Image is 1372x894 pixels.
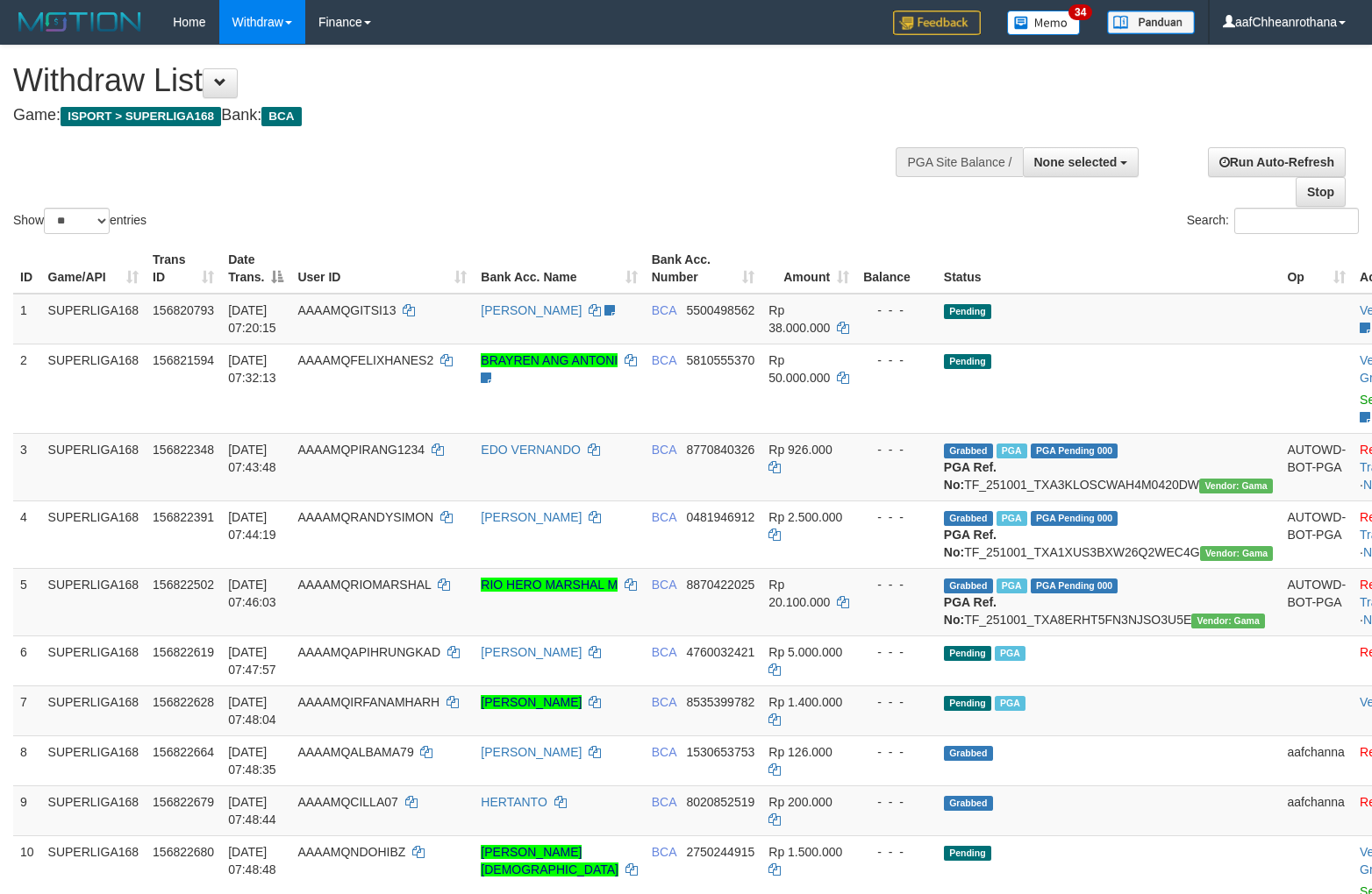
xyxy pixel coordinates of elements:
[13,433,41,500] td: 3
[13,244,41,294] th: ID
[944,796,993,811] span: Grabbed
[937,433,1281,500] td: TF_251001_TXA3KLOSCWAH4M0420DW
[228,510,276,542] span: [DATE] 07:44:19
[481,745,582,759] a: [PERSON_NAME]
[937,244,1281,294] th: Status
[863,441,930,458] div: - - -
[228,645,276,677] span: [DATE] 07:47:57
[153,795,214,809] span: 156822679
[41,635,146,685] td: SUPERLIGA168
[1023,147,1140,177] button: None selected
[652,303,676,317] span: BCA
[1208,147,1346,177] a: Run Auto-Refresh
[1280,500,1353,568] td: AUTOWD-BOT-PGA
[13,9,146,35] img: MOTION_logo.png
[228,578,276,609] span: [DATE] 07:46:03
[481,303,582,317] a: [PERSON_NAME]
[686,443,754,457] span: Copy 8770840326 to clipboard
[686,353,754,367] span: Copy 5810555370 to clipboard
[153,745,214,759] span: 156822664
[944,746,993,761] span: Grabbed
[768,845,842,859] span: Rp 1.500.000
[1200,546,1274,561] span: Vendor URL: https://trx31.1velocity.biz
[481,845,618,876] a: [PERSON_NAME][DEMOGRAPHIC_DATA]
[768,303,830,335] span: Rp 38.000.000
[944,511,993,526] span: Grabbed
[1031,443,1118,458] span: PGA Pending
[652,695,676,709] span: BCA
[652,510,676,524] span: BCA
[153,510,214,524] span: 156822391
[863,843,930,861] div: - - -
[768,353,830,385] span: Rp 50.000.000
[686,845,754,859] span: Copy 2750244915 to clipboard
[153,353,214,367] span: 156821594
[41,568,146,635] td: SUPERLIGA168
[13,294,41,344] td: 1
[481,695,582,709] a: [PERSON_NAME]
[1007,11,1081,35] img: Button%20Memo.svg
[1034,155,1118,169] span: None selected
[686,578,754,592] span: Copy 8870422025 to clipboard
[228,795,276,827] span: [DATE] 07:48:44
[41,785,146,835] td: SUPERLIGA168
[652,353,676,367] span: BCA
[768,510,842,524] span: Rp 2.500.000
[1068,4,1092,20] span: 34
[228,443,276,474] span: [DATE] 07:43:48
[297,695,439,709] span: AAAAMQIRFANAMHARH
[768,795,832,809] span: Rp 200.000
[893,11,981,35] img: Feedback.jpg
[944,443,993,458] span: Grabbed
[41,685,146,735] td: SUPERLIGA168
[297,795,397,809] span: AAAAMQCILLA07
[1031,578,1118,593] span: PGA Pending
[856,244,937,294] th: Balance
[481,645,582,659] a: [PERSON_NAME]
[1191,614,1265,628] span: Vendor URL: https://trx31.1velocity.biz
[146,244,221,294] th: Trans ID: activate to sort column ascending
[297,578,431,592] span: AAAAMQRIOMARSHAL
[228,695,276,727] span: [DATE] 07:48:04
[686,695,754,709] span: Copy 8535399782 to clipboard
[1280,735,1353,785] td: aafchanna
[944,304,991,319] span: Pending
[686,510,754,524] span: Copy 0481946912 to clipboard
[153,303,214,317] span: 156820793
[1187,208,1359,234] label: Search:
[863,302,930,319] div: - - -
[297,645,440,659] span: AAAAMQAPIHRUNGKAD
[13,63,897,98] h1: Withdraw List
[652,745,676,759] span: BCA
[481,578,618,592] a: RIO HERO MARSHAL M
[228,353,276,385] span: [DATE] 07:32:13
[13,685,41,735] td: 7
[944,528,997,559] b: PGA Ref. No:
[41,735,146,785] td: SUPERLIGA168
[153,695,214,709] span: 156822628
[221,244,290,294] th: Date Trans.: activate to sort column descending
[153,443,214,457] span: 156822348
[13,568,41,635] td: 5
[944,646,991,661] span: Pending
[153,578,214,592] span: 156822502
[474,244,644,294] th: Bank Acc. Name: activate to sort column ascending
[41,294,146,344] td: SUPERLIGA168
[863,508,930,526] div: - - -
[228,745,276,777] span: [DATE] 07:48:35
[297,845,405,859] span: AAAAMQNDOHIBZ
[997,578,1027,593] span: Marked by aafnonsreyleab
[481,510,582,524] a: [PERSON_NAME]
[481,795,547,809] a: HERTANTO
[1296,177,1346,207] a: Stop
[41,500,146,568] td: SUPERLIGA168
[13,107,897,124] h4: Game: Bank:
[1280,244,1353,294] th: Op: activate to sort column ascending
[1199,479,1273,493] span: Vendor URL: https://trx31.1velocity.biz
[153,845,214,859] span: 156822680
[297,745,413,759] span: AAAAMQALBAMA79
[13,785,41,835] td: 9
[652,795,676,809] span: BCA
[997,511,1027,526] span: Marked by aafnonsreyleab
[863,793,930,811] div: - - -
